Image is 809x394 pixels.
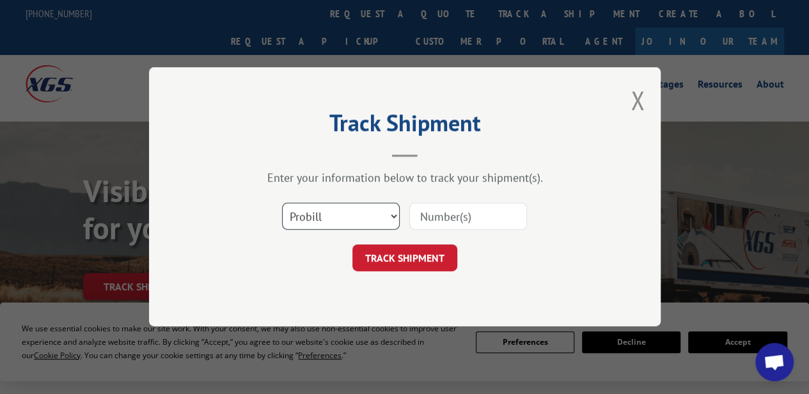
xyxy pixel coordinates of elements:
[213,171,597,185] div: Enter your information below to track your shipment(s).
[631,83,645,117] button: Close modal
[755,343,794,381] div: Open chat
[409,203,527,230] input: Number(s)
[352,245,457,272] button: TRACK SHIPMENT
[213,114,597,138] h2: Track Shipment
